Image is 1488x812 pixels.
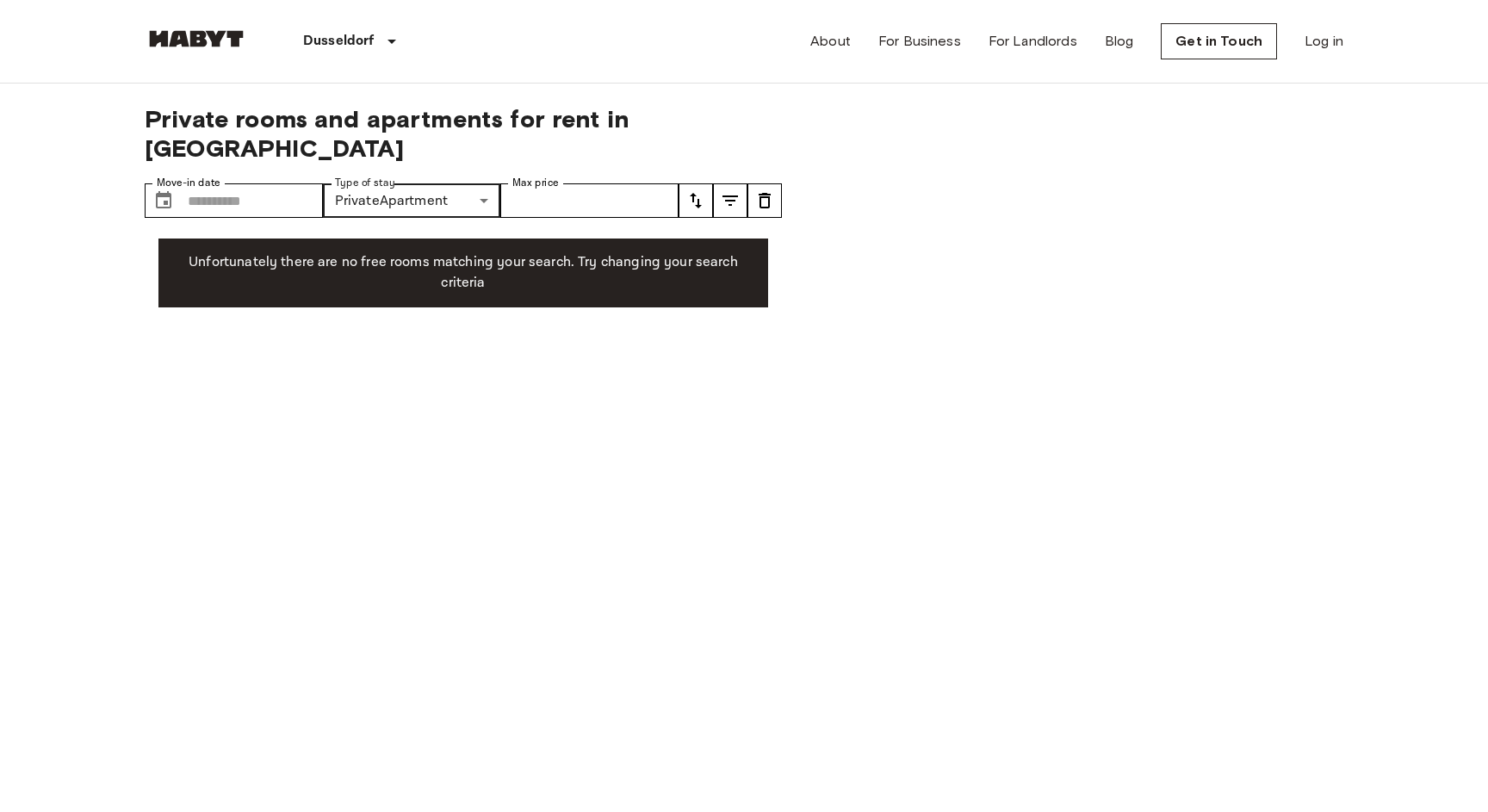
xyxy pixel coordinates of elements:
[810,31,851,52] a: About
[713,183,747,218] button: tune
[145,30,248,47] img: Habyt
[512,176,559,190] label: Max price
[1105,31,1134,52] a: Blog
[1305,31,1343,52] a: Log in
[145,104,782,163] span: Private rooms and apartments for rent in [GEOGRAPHIC_DATA]
[146,183,181,218] button: Choose date
[1161,23,1277,59] a: Get in Touch
[878,31,961,52] a: For Business
[335,176,395,190] label: Type of stay
[989,31,1077,52] a: For Landlords
[157,176,220,190] label: Move-in date
[679,183,713,218] button: tune
[747,183,782,218] button: tune
[303,31,375,52] p: Dusseldorf
[323,183,501,218] div: PrivateApartment
[172,252,754,294] p: Unfortunately there are no free rooms matching your search. Try changing your search criteria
